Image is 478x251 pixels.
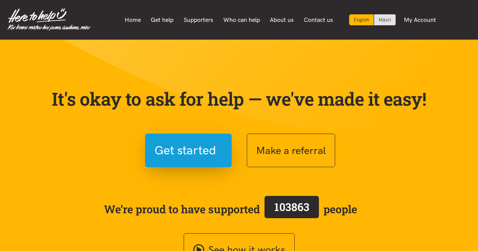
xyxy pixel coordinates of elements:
a: Home [120,12,146,28]
span: We’re proud to have supported people [104,194,357,224]
a: Supporters [179,12,218,28]
a: My Account [399,12,441,28]
span: Get started [155,141,216,160]
a: Contact us [299,12,338,28]
span: 103863 [274,200,309,214]
a: Switch to Te Reo Māori [374,14,396,25]
p: It's okay to ask for help — we've made it easy! [50,88,428,110]
img: Home [8,8,90,31]
a: 103863 [260,194,323,224]
a: Who can help [218,12,265,28]
div: Current language [349,14,374,25]
a: About us [265,12,299,28]
div: Language toggle [349,14,396,25]
a: Get help [146,12,179,28]
button: Make a referral [247,134,335,167]
button: Get started [145,134,232,167]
